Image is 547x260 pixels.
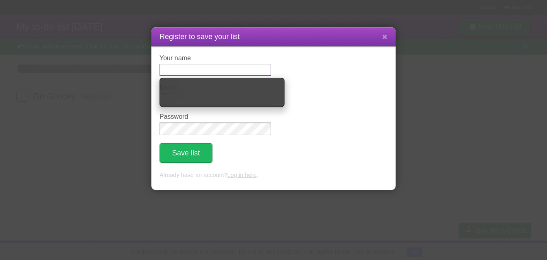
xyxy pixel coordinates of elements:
[160,171,387,180] p: Already have an account? .
[160,113,271,120] label: Password
[160,143,212,163] button: Save list
[160,31,387,42] h1: Register to save your list
[160,55,271,62] label: Your name
[227,172,256,178] a: Log in here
